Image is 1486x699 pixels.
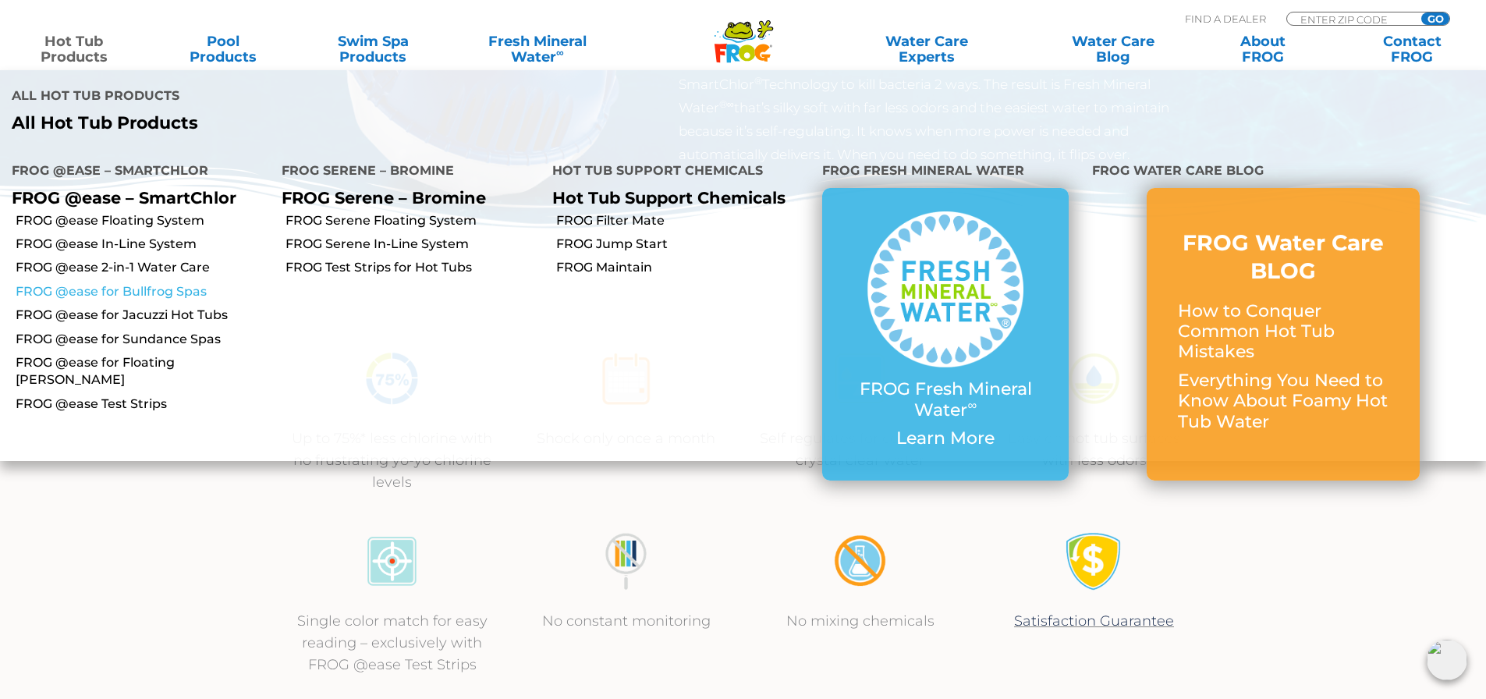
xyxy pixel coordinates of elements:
a: AboutFROG [1204,34,1321,65]
a: Fresh MineralWater∞ [464,34,610,65]
a: Water CareBlog [1055,34,1171,65]
img: no-mixing1 [831,532,889,591]
p: FROG @ease – SmartChlor [12,188,258,208]
input: Zip Code Form [1299,12,1404,26]
a: Water CareExperts [832,34,1021,65]
a: FROG Jump Start [556,236,810,253]
h3: FROG Water Care BLOG [1178,229,1388,286]
p: Find A Dealer [1185,12,1266,26]
a: FROG @ease In-Line System [16,236,270,253]
h4: FROG Water Care Blog [1092,157,1474,188]
p: How to Conquer Common Hot Tub Mistakes [1178,301,1388,363]
img: openIcon [1427,640,1467,680]
img: no-constant-monitoring1 [597,532,655,591]
a: FROG @ease Test Strips [16,396,270,413]
input: GO [1421,12,1449,25]
a: FROG Serene In-Line System [285,236,540,253]
a: FROG @ease 2-in-1 Water Care [16,259,270,276]
p: FROG Fresh Mineral Water [853,379,1037,420]
a: FROG Serene Floating System [285,212,540,229]
a: FROG Fresh Mineral Water∞ Learn More [853,211,1037,456]
a: FROG Maintain [556,259,810,276]
a: FROG Filter Mate [556,212,810,229]
p: Learn More [853,428,1037,449]
p: Hot Tub Support Chemicals [552,188,799,208]
h4: FROG Fresh Mineral Water [822,157,1069,188]
a: FROG @ease for Jacuzzi Hot Tubs [16,307,270,324]
p: No constant monitoring [525,610,728,632]
a: Hot TubProducts [16,34,132,65]
a: ContactFROG [1354,34,1470,65]
a: FROG @ease for Bullfrog Spas [16,283,270,300]
a: FROG @ease for Sundance Spas [16,331,270,348]
h4: FROG @ease – SmartChlor [12,157,258,188]
h4: Hot Tub Support Chemicals [552,157,799,188]
a: PoolProducts [165,34,282,65]
p: FROG Serene – Bromine [282,188,528,208]
p: Everything You Need to Know About Foamy Hot Tub Water [1178,371,1388,432]
h4: FROG Serene – Bromine [282,157,528,188]
img: icon-atease-color-match [363,532,421,591]
p: No mixing chemicals [759,610,962,632]
a: Satisfaction Guarantee [1014,612,1174,630]
h4: All Hot Tub Products [12,82,732,113]
p: Single color match for easy reading – exclusively with FROG @ease Test Strips [291,610,494,676]
a: Swim SpaProducts [315,34,431,65]
a: FROG @ease Floating System [16,212,270,229]
a: FROG Water Care BLOG How to Conquer Common Hot Tub Mistakes Everything You Need to Know About Foa... [1178,229,1388,440]
sup: ∞ [556,46,564,59]
a: All Hot Tub Products [12,113,732,133]
a: FROG Test Strips for Hot Tubs [285,259,540,276]
a: FROG @ease for Floating [PERSON_NAME] [16,354,270,389]
img: Satisfaction Guarantee Icon [1065,532,1123,591]
sup: ∞ [967,397,977,413]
